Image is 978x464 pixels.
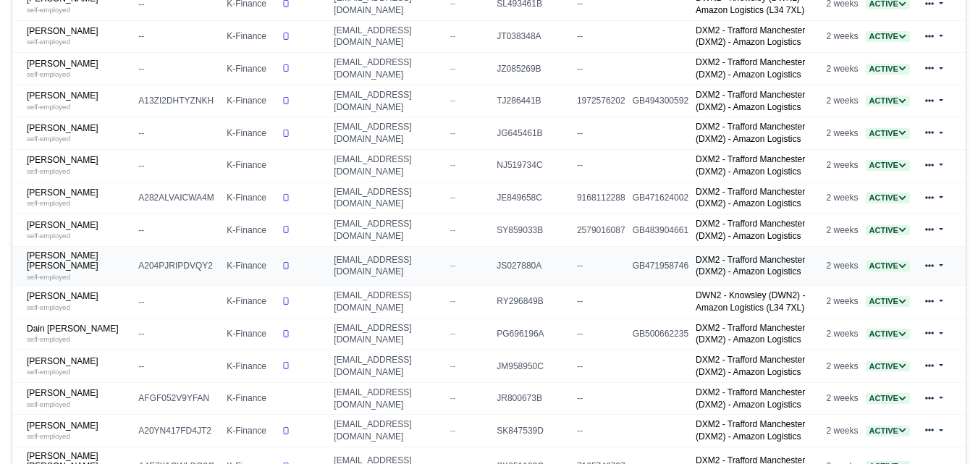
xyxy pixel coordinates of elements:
[866,193,910,203] a: Active
[330,214,446,247] td: [EMAIL_ADDRESS][DOMAIN_NAME]
[450,261,456,271] span: --
[135,350,223,383] td: --
[493,117,573,150] td: JG645461B
[493,382,573,415] td: JR800673B
[330,150,446,182] td: [EMAIL_ADDRESS][DOMAIN_NAME]
[493,246,573,285] td: JS027880A
[866,296,910,307] span: Active
[493,182,573,214] td: JE849658C
[223,415,278,447] td: K-Finance
[696,290,805,313] a: DWN2 - Knowsley (DWN2) - Amazon Logistics (L34 7XL)
[573,382,629,415] td: --
[823,246,862,285] td: 2 weeks
[573,85,629,117] td: 1972576202
[573,350,629,383] td: --
[27,167,70,175] small: self-employed
[330,182,446,214] td: [EMAIL_ADDRESS][DOMAIN_NAME]
[493,415,573,447] td: SK847539D
[135,214,223,247] td: --
[906,395,978,464] iframe: Chat Widget
[223,246,278,285] td: K-Finance
[866,329,910,339] a: Active
[330,415,446,447] td: [EMAIL_ADDRESS][DOMAIN_NAME]
[573,117,629,150] td: --
[866,296,910,306] a: Active
[450,361,456,371] span: --
[450,329,456,339] span: --
[696,122,805,144] a: DXM2 - Trafford Manchester (DXM2) - Amazon Logistics
[27,232,70,240] small: self-employed
[696,387,805,410] a: DXM2 - Trafford Manchester (DXM2) - Amazon Logistics
[27,199,70,207] small: self-employed
[27,356,131,377] a: [PERSON_NAME] self-employed
[330,53,446,85] td: [EMAIL_ADDRESS][DOMAIN_NAME]
[823,117,862,150] td: 2 weeks
[573,246,629,285] td: --
[27,432,70,440] small: self-employed
[696,90,805,112] a: DXM2 - Trafford Manchester (DXM2) - Amazon Logistics
[629,246,692,285] td: GB471958746
[823,214,862,247] td: 2 weeks
[696,187,805,209] a: DXM2 - Trafford Manchester (DXM2) - Amazon Logistics
[573,285,629,318] td: --
[27,400,70,408] small: self-employed
[27,70,70,78] small: self-employed
[27,6,70,14] small: self-employed
[696,25,805,48] a: DXM2 - Trafford Manchester (DXM2) - Amazon Logistics
[866,160,910,170] a: Active
[629,214,692,247] td: GB483904661
[330,20,446,53] td: [EMAIL_ADDRESS][DOMAIN_NAME]
[27,26,131,47] a: [PERSON_NAME] self-employed
[450,64,456,74] span: --
[27,103,70,111] small: self-employed
[866,160,910,171] span: Active
[866,361,910,371] a: Active
[27,324,131,345] a: Dain [PERSON_NAME] self-employed
[696,255,805,277] a: DXM2 - Trafford Manchester (DXM2) - Amazon Logistics
[629,85,692,117] td: GB494300592
[135,382,223,415] td: AFGF052V9YFAN
[450,296,456,306] span: --
[135,53,223,85] td: --
[27,123,131,144] a: [PERSON_NAME] self-employed
[223,318,278,350] td: K-Finance
[27,38,70,46] small: self-employed
[573,182,629,214] td: 9168112288
[330,117,446,150] td: [EMAIL_ADDRESS][DOMAIN_NAME]
[823,20,862,53] td: 2 weeks
[27,90,131,111] a: [PERSON_NAME] self-employed
[135,246,223,285] td: A204PJRIPDVQY2
[330,246,446,285] td: [EMAIL_ADDRESS][DOMAIN_NAME]
[450,128,456,138] span: --
[573,20,629,53] td: --
[823,150,862,182] td: 2 weeks
[493,53,573,85] td: JZ085269B
[223,150,278,182] td: K-Finance
[223,382,278,415] td: K-Finance
[450,96,456,106] span: --
[330,85,446,117] td: [EMAIL_ADDRESS][DOMAIN_NAME]
[223,350,278,383] td: K-Finance
[629,182,692,214] td: GB471624002
[450,393,456,403] span: --
[223,214,278,247] td: K-Finance
[696,419,805,442] a: DXM2 - Trafford Manchester (DXM2) - Amazon Logistics
[27,421,131,442] a: [PERSON_NAME] self-employed
[866,96,910,106] a: Active
[450,426,456,436] span: --
[696,57,805,80] a: DXM2 - Trafford Manchester (DXM2) - Amazon Logistics
[330,382,446,415] td: [EMAIL_ADDRESS][DOMAIN_NAME]
[573,318,629,350] td: --
[573,214,629,247] td: 2579016087
[223,117,278,150] td: K-Finance
[27,135,70,143] small: self-employed
[866,64,910,74] a: Active
[135,285,223,318] td: --
[493,150,573,182] td: NJ519734C
[866,225,910,235] a: Active
[330,350,446,383] td: [EMAIL_ADDRESS][DOMAIN_NAME]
